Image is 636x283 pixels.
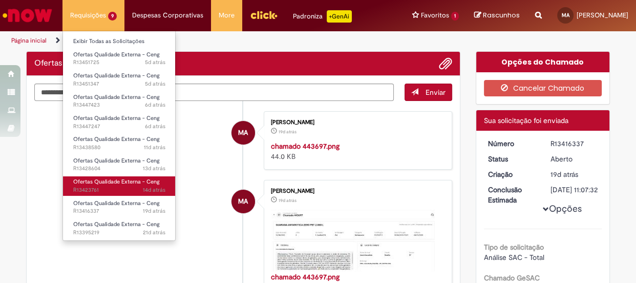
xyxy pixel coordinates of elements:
[484,253,544,262] span: Análise SAC - Total
[73,101,165,109] span: R13447423
[73,207,165,215] span: R13416337
[63,134,176,153] a: Aberto R13438580 : Ofertas Qualidade Externa - Ceng
[145,58,165,66] span: 5d atrás
[8,31,416,50] ul: Trilhas de página
[63,70,176,89] a: Aberto R13451347 : Ofertas Qualidade Externa - Ceng
[63,176,176,195] a: Aberto R13423761 : Ofertas Qualidade Externa - Ceng
[426,88,446,97] span: Enviar
[143,229,165,236] time: 11/08/2025 10:53:56
[73,93,160,101] span: Ofertas Qualidade Externa - Ceng
[550,170,578,179] time: 14/08/2025 09:07:28
[73,114,160,122] span: Ofertas Qualidade Externa - Ceng
[73,165,165,173] span: R13428604
[550,185,598,195] div: [DATE] 11:07:32
[145,101,165,109] span: 6d atrás
[279,129,296,135] span: 19d atrás
[73,58,165,67] span: R13451725
[480,138,543,149] dt: Número
[484,273,540,282] b: Chamado GeSAC
[562,12,569,18] span: MA
[327,10,352,23] p: +GenAi
[108,12,117,21] span: 9
[451,12,459,21] span: 1
[73,80,165,88] span: R13451347
[73,220,160,228] span: Ofertas Qualidade Externa - Ceng
[73,144,165,152] span: R13438580
[480,169,543,179] dt: Criação
[143,165,165,172] time: 19/08/2025 13:36:34
[219,10,235,21] span: More
[63,92,176,111] a: Aberto R13447423 : Ofertas Qualidade Externa - Ceng
[11,36,47,45] a: Página inicial
[143,207,165,215] span: 19d atrás
[484,242,544,252] b: Tipo de solicitação
[238,189,248,214] span: MA
[145,58,165,66] time: 27/08/2025 11:04:33
[143,186,165,194] time: 18/08/2025 09:50:08
[405,84,452,101] button: Enviar
[63,155,176,174] a: Aberto R13428604 : Ofertas Qualidade Externa - Ceng
[480,154,543,164] dt: Status
[1,5,54,26] img: ServiceNow
[238,120,248,145] span: MA
[63,113,176,132] a: Aberto R13447247 : Ofertas Qualidade Externa - Ceng
[271,188,441,194] div: [PERSON_NAME]
[145,101,165,109] time: 26/08/2025 10:27:10
[483,10,520,20] span: Rascunhos
[271,119,441,126] div: [PERSON_NAME]
[62,31,176,241] ul: Requisições
[577,11,628,19] span: [PERSON_NAME]
[480,185,543,205] dt: Conclusão Estimada
[271,141,340,151] a: chamado 443697.png
[73,229,165,237] span: R13395219
[73,51,160,58] span: Ofertas Qualidade Externa - Ceng
[73,123,165,131] span: R13447247
[421,10,449,21] span: Favoritos
[293,10,352,23] div: Padroniza
[144,144,165,151] span: 11d atrás
[145,80,165,88] time: 27/08/2025 10:11:42
[439,57,452,70] button: Adicionar anexos
[63,219,176,238] a: Aberto R13395219 : Ofertas Qualidade Externa - Ceng
[484,80,602,96] button: Cancelar Chamado
[550,170,578,179] span: 19d atrás
[550,138,598,149] div: R13416337
[144,144,165,151] time: 22/08/2025 09:03:55
[550,169,598,179] div: 14/08/2025 09:07:28
[250,7,278,23] img: click_logo_yellow_360x200.png
[550,154,598,164] div: Aberto
[476,52,610,72] div: Opções do Chamado
[231,190,255,213] div: Mikaelly Nunes De Araujo
[279,197,296,204] span: 19d atrás
[484,116,568,125] span: Sua solicitação foi enviada
[145,123,165,130] time: 26/08/2025 10:07:33
[271,141,441,161] div: 44.0 KB
[474,11,520,21] a: Rascunhos
[63,198,176,217] a: Aberto R13416337 : Ofertas Qualidade Externa - Ceng
[73,199,160,207] span: Ofertas Qualidade Externa - Ceng
[143,229,165,236] span: 21d atrás
[63,36,176,47] a: Exibir Todas as Solicitações
[73,186,165,194] span: R13423761
[279,197,296,204] time: 14/08/2025 09:06:48
[73,72,160,79] span: Ofertas Qualidade Externa - Ceng
[279,129,296,135] time: 14/08/2025 09:06:54
[143,186,165,194] span: 14d atrás
[145,80,165,88] span: 5d atrás
[271,272,340,281] a: chamado 443697.png
[145,123,165,130] span: 6d atrás
[73,135,160,143] span: Ofertas Qualidade Externa - Ceng
[70,10,106,21] span: Requisições
[143,207,165,215] time: 14/08/2025 09:07:30
[231,121,255,145] div: Mikaelly Nunes De Araujo
[143,165,165,172] span: 13d atrás
[132,10,203,21] span: Despesas Corporativas
[34,84,394,101] textarea: Digite sua mensagem aqui...
[73,178,160,186] span: Ofertas Qualidade Externa - Ceng
[73,157,160,165] span: Ofertas Qualidade Externa - Ceng
[63,49,176,68] a: Aberto R13451725 : Ofertas Qualidade Externa - Ceng
[34,59,159,68] h2: Ofertas Qualidade Externa - Ceng Histórico de tíquete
